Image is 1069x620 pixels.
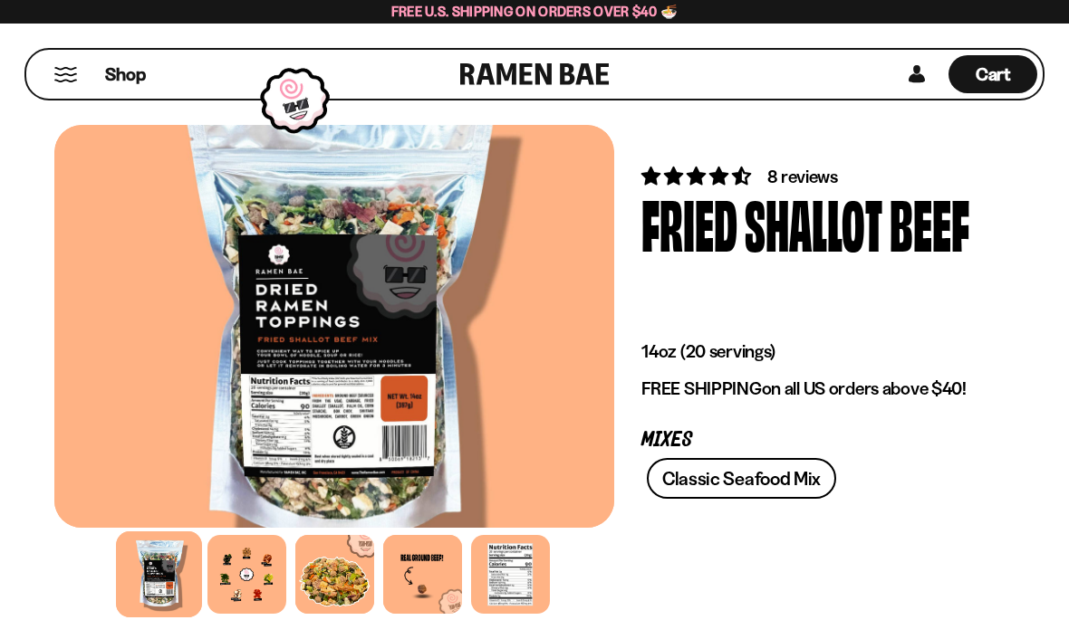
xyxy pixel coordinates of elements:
[976,63,1011,85] span: Cart
[745,189,882,257] div: Shallot
[641,340,987,363] p: 14oz (20 servings)
[647,458,836,499] a: Classic Seafood Mix
[890,189,969,257] div: Beef
[105,62,146,87] span: Shop
[391,3,679,20] span: Free U.S. Shipping on Orders over $40 🍜
[641,165,755,187] span: 4.62 stars
[641,377,987,400] p: on all US orders above $40!
[949,50,1037,99] a: Cart
[641,189,737,257] div: Fried
[641,432,987,449] p: Mixes
[53,67,78,82] button: Mobile Menu Trigger
[641,377,761,399] strong: FREE SHIPPING
[767,166,838,187] span: 8 reviews
[105,55,146,93] a: Shop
